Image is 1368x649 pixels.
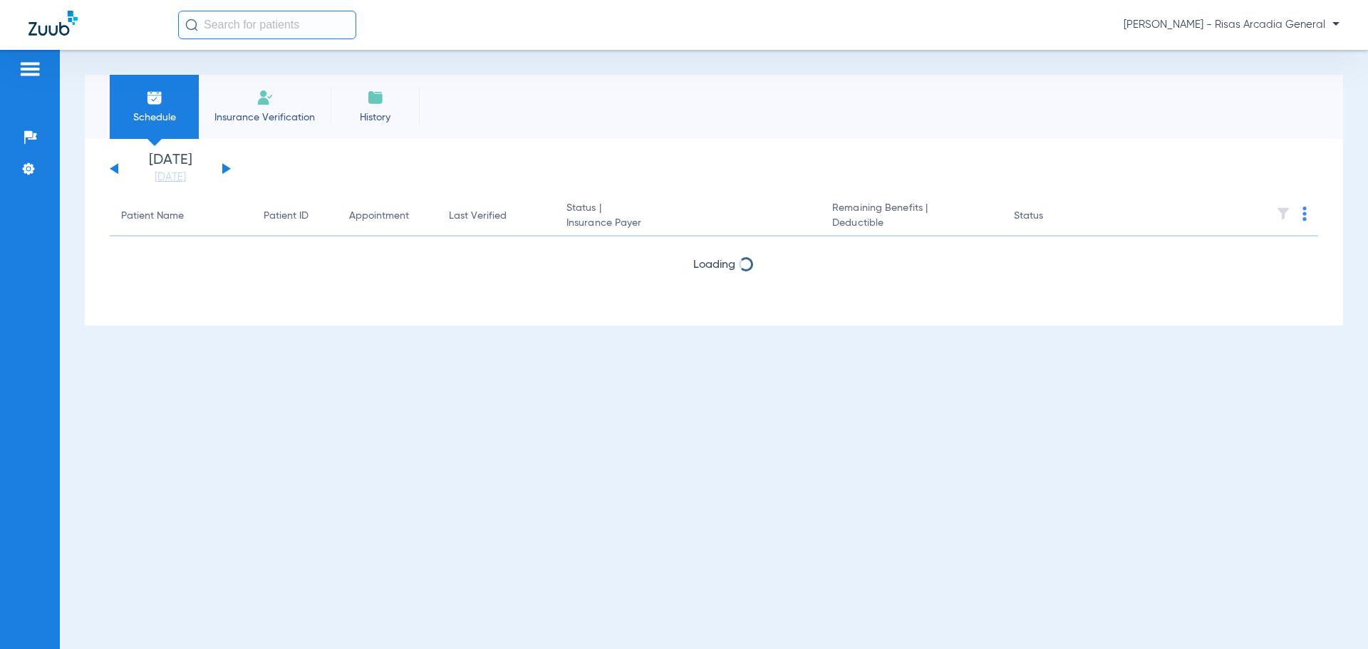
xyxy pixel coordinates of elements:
[185,19,198,31] img: Search Icon
[128,170,213,185] a: [DATE]
[28,11,78,36] img: Zuub Logo
[1002,197,1099,237] th: Status
[1302,207,1307,221] img: group-dot-blue.svg
[264,209,309,224] div: Patient ID
[120,110,188,125] span: Schedule
[349,209,426,224] div: Appointment
[1124,18,1339,32] span: [PERSON_NAME] - Risas Arcadia General
[449,209,544,224] div: Last Verified
[178,11,356,39] input: Search for patients
[121,209,184,224] div: Patient Name
[693,259,735,271] span: Loading
[121,209,241,224] div: Patient Name
[146,89,163,106] img: Schedule
[209,110,320,125] span: Insurance Verification
[832,216,990,231] span: Deductible
[128,153,213,185] li: [DATE]
[341,110,409,125] span: History
[256,89,274,106] img: Manual Insurance Verification
[264,209,326,224] div: Patient ID
[555,197,821,237] th: Status |
[821,197,1002,237] th: Remaining Benefits |
[1276,207,1290,221] img: filter.svg
[449,209,507,224] div: Last Verified
[566,216,809,231] span: Insurance Payer
[19,61,41,78] img: hamburger-icon
[349,209,409,224] div: Appointment
[367,89,384,106] img: History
